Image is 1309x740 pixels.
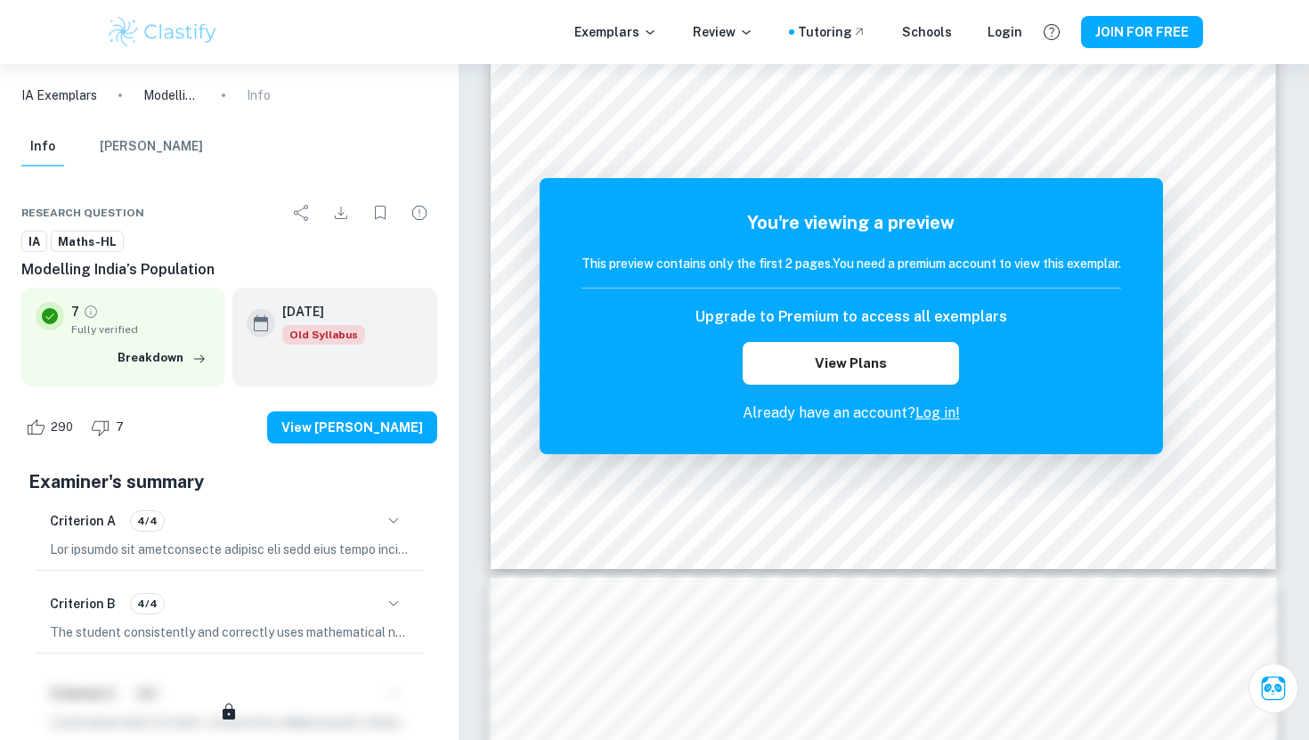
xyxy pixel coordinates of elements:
a: Grade fully verified [83,304,99,320]
a: Log in! [915,404,960,421]
p: Modelling India’s Population [143,85,200,105]
button: Breakdown [113,345,211,371]
div: Although this IA is written for the old math syllabus (last exam in November 2020), the current I... [282,325,365,345]
a: Schools [902,22,952,42]
p: Already have an account? [581,403,1121,424]
h5: Examiner's summary [28,468,430,495]
p: Review [693,22,753,42]
p: 7 [71,302,79,321]
div: Bookmark [362,195,398,231]
p: Exemplars [574,22,657,42]
span: Fully verified [71,321,211,337]
button: Ask Clai [1248,663,1298,713]
a: Maths-HL [51,231,124,253]
span: IA [22,233,46,251]
a: Login [988,22,1022,42]
div: Download [323,195,359,231]
div: Share [284,195,320,231]
button: Info [21,127,64,167]
h6: Upgrade to Premium to access all exemplars [695,306,1007,328]
a: Tutoring [798,22,866,42]
span: 4/4 [131,596,164,612]
h6: Criterion B [50,594,116,614]
button: [PERSON_NAME] [100,127,203,167]
a: IA [21,231,47,253]
button: Help and Feedback [1037,17,1067,47]
p: Lor ipsumdo sit ametconsecte adipisc eli sedd eius tempo incididu, utlaboree do magnaaliquae, adm... [50,540,409,559]
p: The student consistently and correctly uses mathematical notation, symbols, and terminology. Key ... [50,622,409,642]
h5: You're viewing a preview [581,209,1121,236]
button: View [PERSON_NAME] [267,411,437,443]
h6: Modelling India’s Population [21,259,437,281]
span: Maths-HL [52,233,123,251]
img: Clastify logo [106,14,219,50]
h6: [DATE] [282,302,351,321]
span: Research question [21,205,144,221]
button: JOIN FOR FREE [1081,16,1203,48]
a: IA Exemplars [21,85,97,105]
h6: Criterion A [50,511,116,531]
button: View Plans [743,342,958,385]
span: 4/4 [131,513,164,529]
span: Old Syllabus [282,325,365,345]
h6: This preview contains only the first 2 pages. You need a premium account to view this exemplar. [581,254,1121,273]
p: Info [247,85,271,105]
div: Like [21,413,83,442]
span: 7 [106,419,134,436]
div: Dislike [86,413,134,442]
div: Report issue [402,195,437,231]
span: 290 [41,419,83,436]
